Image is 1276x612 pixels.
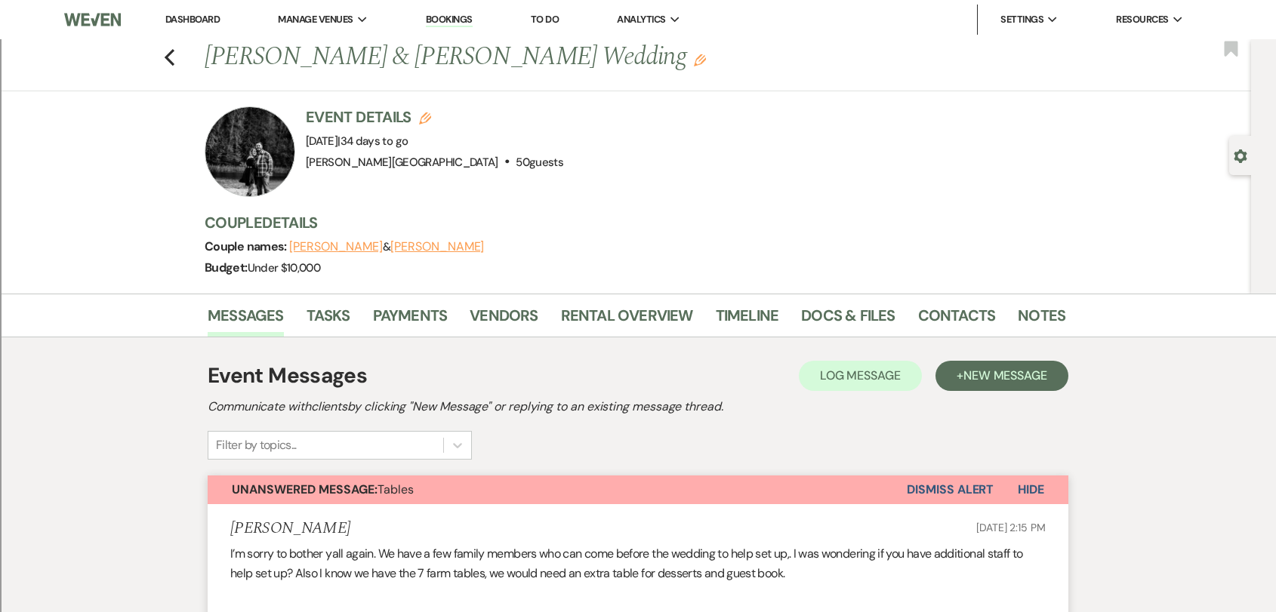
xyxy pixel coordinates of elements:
a: Bookings [426,13,473,27]
img: Weven Logo [64,4,122,35]
a: To Do [531,13,559,26]
span: Analytics [617,12,665,27]
span: Manage Venues [278,12,353,27]
span: Resources [1116,12,1168,27]
a: Dashboard [165,13,220,26]
span: Settings [1000,12,1043,27]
